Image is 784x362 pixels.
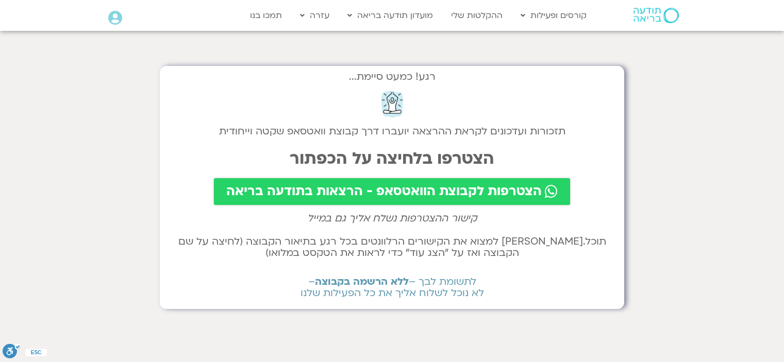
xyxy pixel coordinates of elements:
[245,6,287,25] a: תמכו בנו
[342,6,438,25] a: מועדון תודעה בריאה
[295,6,335,25] a: עזרה
[170,213,614,224] h2: קישור ההצטרפות נשלח אליך גם במייל
[633,8,679,23] img: תודעה בריאה
[170,149,614,168] h2: הצטרפו בלחיצה על הכפתור
[515,6,592,25] a: קורסים ופעילות
[214,178,570,205] a: הצטרפות לקבוצת הוואטסאפ - הרצאות בתודעה בריאה
[170,76,614,77] h2: רגע! כמעט סיימת...
[170,236,614,258] h2: תוכל.[PERSON_NAME] למצוא את הקישורים הרלוונטים בכל רגע בתיאור הקבוצה (לחיצה על שם הקבוצה ואז על ״...
[170,126,614,137] h2: תזכורות ועדכונים לקראת ההרצאה יועברו דרך קבוצת וואטסאפ שקטה וייחודית
[170,276,614,299] h2: לתשומת לבך – – לא נוכל לשלוח אליך את כל הפעילות שלנו
[446,6,508,25] a: ההקלטות שלי
[315,275,409,288] b: ללא הרשמה בקבוצה
[226,184,542,199] span: הצטרפות לקבוצת הוואטסאפ - הרצאות בתודעה בריאה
